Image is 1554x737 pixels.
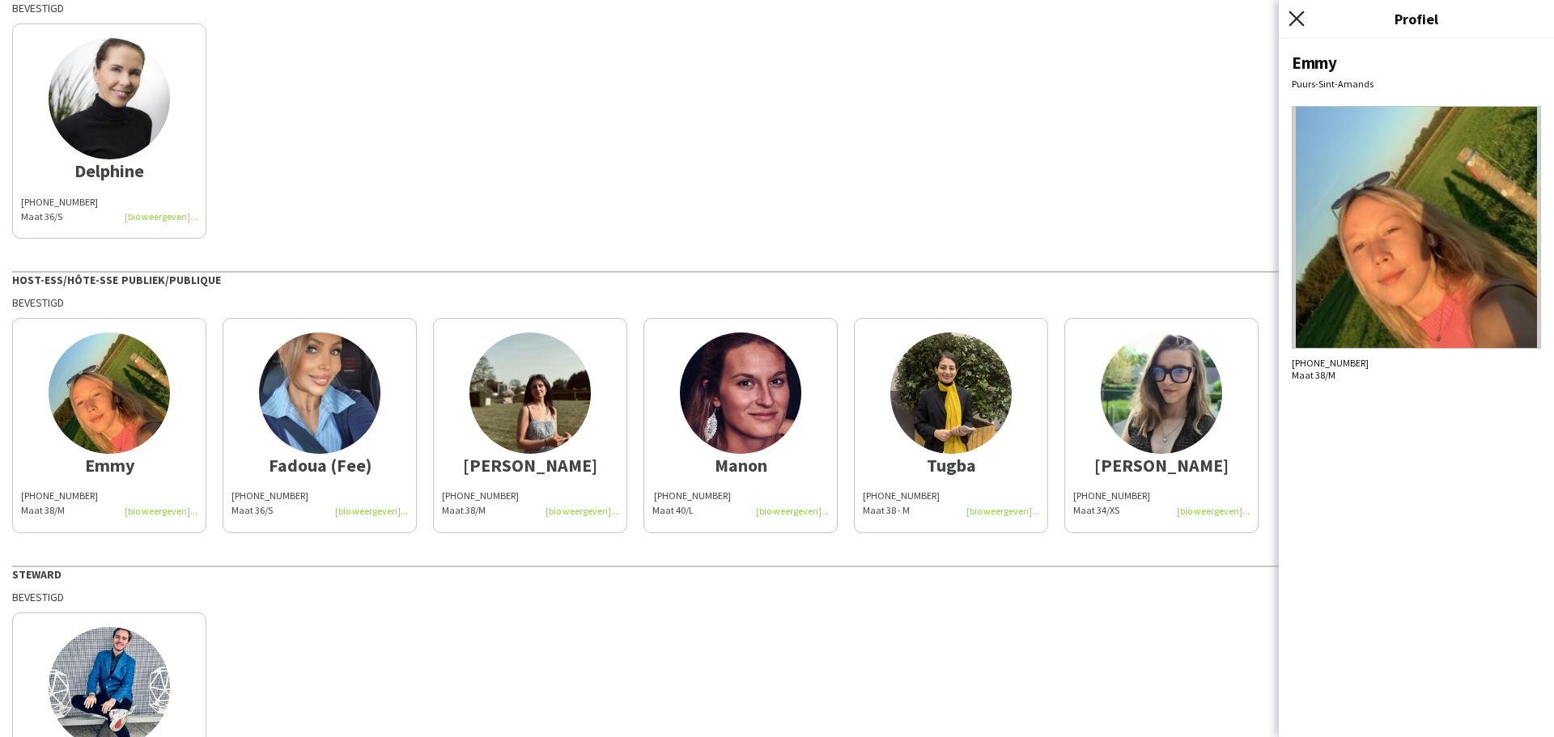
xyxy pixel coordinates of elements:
[21,504,65,516] span: Maat 38/M
[21,196,98,222] span: [PHONE_NUMBER] Maat 36/S
[1292,357,1369,369] span: [PHONE_NUMBER]
[680,332,801,454] img: thumb-635d6b004232f.jpg
[863,504,910,516] span: Maat 38 - M
[654,489,731,502] span: [PHONE_NUMBER]
[652,458,829,472] div: Manon
[231,504,273,516] span: Maat 36/S
[890,332,1012,454] img: thumb-8c83dfa5-f7fa-4e48-a34a-15376a7f15f7.jpg
[863,458,1039,472] div: Tugba
[231,489,308,502] span: [PHONE_NUMBER]
[259,332,380,454] img: thumb-68779304a679e.jpg
[49,332,170,454] img: thumb-660fea4a1898e.jpeg
[1292,52,1541,74] div: Emmy
[442,504,486,516] span: Maat 38/M
[12,295,1542,310] div: Bevestigd
[231,458,408,472] div: Fadoua (Fee)
[652,504,694,516] span: Maat 40/L
[1292,369,1335,381] span: Maat 38/M
[12,1,1542,15] div: Bevestigd
[469,332,591,454] img: thumb-68bdab7757154.jpeg
[12,590,1542,604] div: Bevestigd
[12,271,1542,287] div: Host-ess/Hôte-sse Publiek/Publique
[1073,504,1119,516] span: Maat 34/XS
[1279,8,1554,29] h3: Profiel
[1292,78,1541,90] div: Puurs-Sint-Amands
[12,565,1542,582] div: Steward
[21,163,197,178] div: Delphine
[49,38,170,159] img: thumb-64181fb68ef7b.jpg
[21,458,197,472] div: Emmy
[1101,332,1222,454] img: thumb-6877bb5384c5f.jpg
[442,489,519,502] span: [PHONE_NUMBER]
[1292,106,1541,349] img: Crew avatar of foto
[1073,489,1150,502] span: [PHONE_NUMBER]
[863,489,940,502] span: [PHONE_NUMBER]
[1073,458,1250,472] div: [PERSON_NAME]
[21,489,98,502] span: [PHONE_NUMBER]
[442,458,618,472] div: [PERSON_NAME]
